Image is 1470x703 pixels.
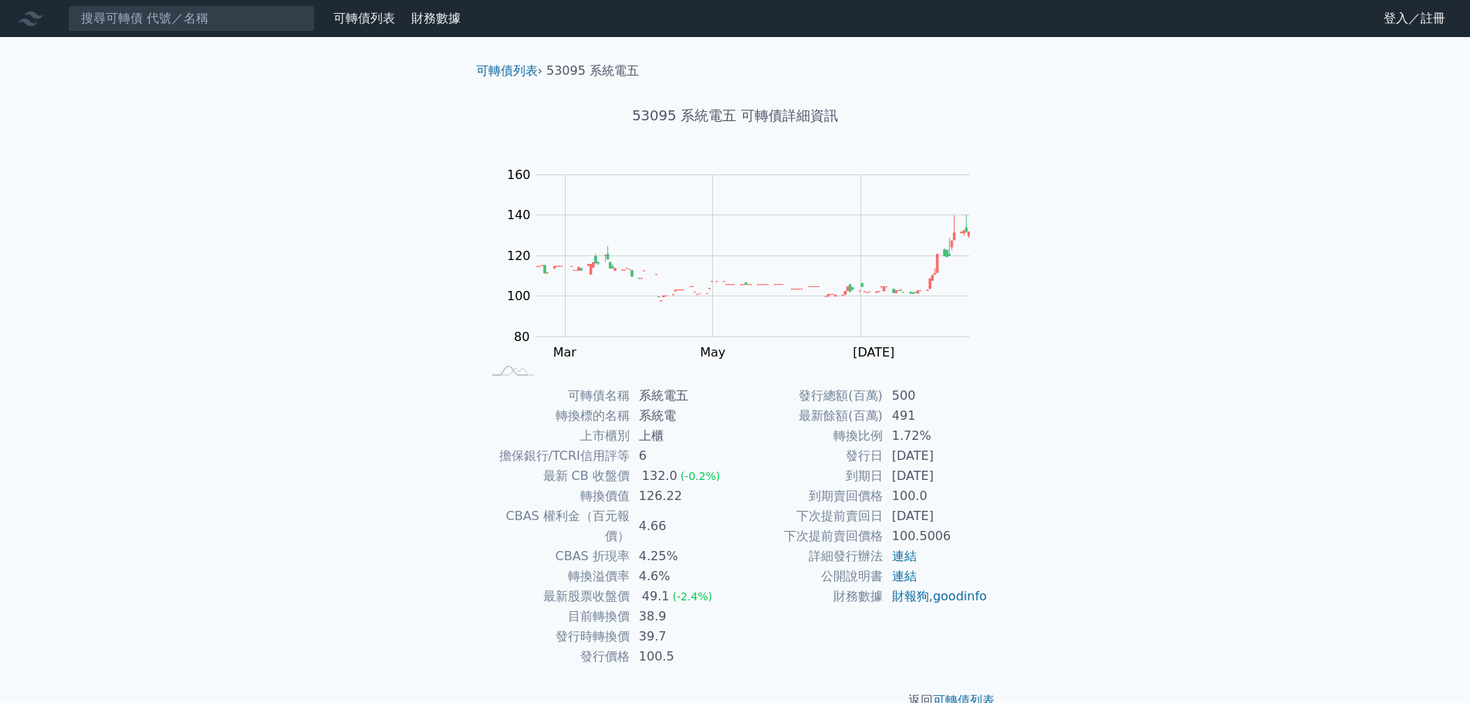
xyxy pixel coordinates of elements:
div: 49.1 [639,586,673,607]
td: 轉換標的名稱 [482,406,630,426]
td: 發行日 [735,446,883,466]
td: 發行價格 [482,647,630,667]
td: 下次提前賣回價格 [735,526,883,546]
tspan: 100 [507,289,531,303]
td: 公開說明書 [735,566,883,586]
td: 轉換比例 [735,426,883,446]
td: 最新 CB 收盤價 [482,466,630,486]
td: 4.66 [630,506,735,546]
a: 可轉債列表 [476,63,538,78]
td: [DATE] [883,466,988,486]
a: 財務數據 [411,11,461,25]
tspan: 80 [514,330,529,344]
td: 1.72% [883,426,988,446]
div: 132.0 [639,466,681,486]
a: goodinfo [933,589,987,603]
td: 491 [883,406,988,426]
td: 轉換溢價率 [482,566,630,586]
td: 到期日 [735,466,883,486]
td: 4.6% [630,566,735,586]
td: [DATE] [883,446,988,466]
tspan: 120 [507,248,531,263]
td: 財務數據 [735,586,883,607]
td: CBAS 折現率 [482,546,630,566]
td: 126.22 [630,486,735,506]
td: 100.5006 [883,526,988,546]
h1: 53095 系統電五 可轉債詳細資訊 [464,105,1007,127]
td: 系統電五 [630,386,735,406]
td: 轉換價值 [482,486,630,506]
td: 擔保銀行/TCRI信用評等 [482,446,630,466]
a: 可轉債列表 [333,11,395,25]
a: 連結 [892,549,917,563]
span: (-0.2%) [681,470,721,482]
a: 財報狗 [892,589,929,603]
td: 上市櫃別 [482,426,630,446]
td: 下次提前賣回日 [735,506,883,526]
td: 到期賣回價格 [735,486,883,506]
td: 目前轉換價 [482,607,630,627]
input: 搜尋可轉債 代號／名稱 [68,5,315,32]
td: 詳細發行辦法 [735,546,883,566]
a: 連結 [892,569,917,583]
g: Chart [499,167,993,391]
tspan: 140 [507,208,531,222]
td: [DATE] [883,506,988,526]
tspan: 160 [507,167,531,182]
span: (-2.4%) [672,590,712,603]
a: 登入／註冊 [1371,6,1458,31]
td: 6 [630,446,735,466]
td: 最新餘額(百萬) [735,406,883,426]
td: 系統電 [630,406,735,426]
td: 最新股票收盤價 [482,586,630,607]
td: 38.9 [630,607,735,627]
tspan: May [700,345,725,360]
li: 53095 系統電五 [546,62,639,80]
td: 100.5 [630,647,735,667]
td: , [883,586,988,607]
li: › [476,62,542,80]
td: 4.25% [630,546,735,566]
td: 可轉債名稱 [482,386,630,406]
td: 發行總額(百萬) [735,386,883,406]
td: 39.7 [630,627,735,647]
tspan: [DATE] [853,345,894,360]
td: CBAS 權利金（百元報價） [482,506,630,546]
td: 發行時轉換價 [482,627,630,647]
td: 上櫃 [630,426,735,446]
td: 500 [883,386,988,406]
tspan: Mar [553,345,577,360]
td: 100.0 [883,486,988,506]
